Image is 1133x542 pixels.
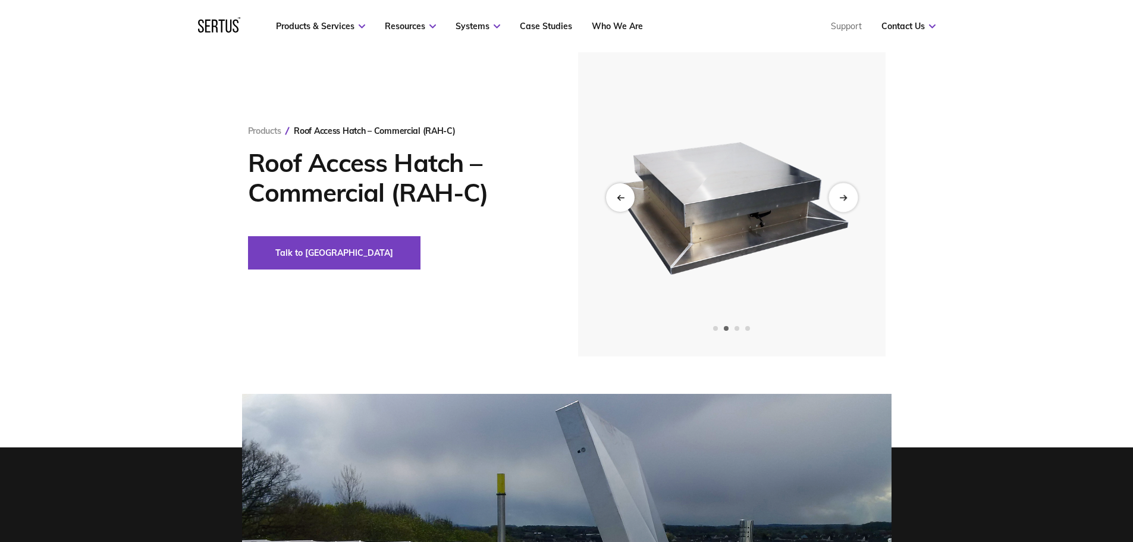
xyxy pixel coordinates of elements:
[831,21,862,32] a: Support
[248,148,542,208] h1: Roof Access Hatch – Commercial (RAH-C)
[520,21,572,32] a: Case Studies
[828,183,858,212] div: Next slide
[385,21,436,32] a: Resources
[276,21,365,32] a: Products & Services
[248,126,281,136] a: Products
[248,236,420,270] button: Talk to [GEOGRAPHIC_DATA]
[881,21,936,32] a: Contact Us
[735,326,739,331] span: Go to slide 3
[606,183,635,212] div: Previous slide
[592,21,643,32] a: Who We Are
[713,326,718,331] span: Go to slide 1
[919,404,1133,542] iframe: Chat Widget
[456,21,500,32] a: Systems
[745,326,750,331] span: Go to slide 4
